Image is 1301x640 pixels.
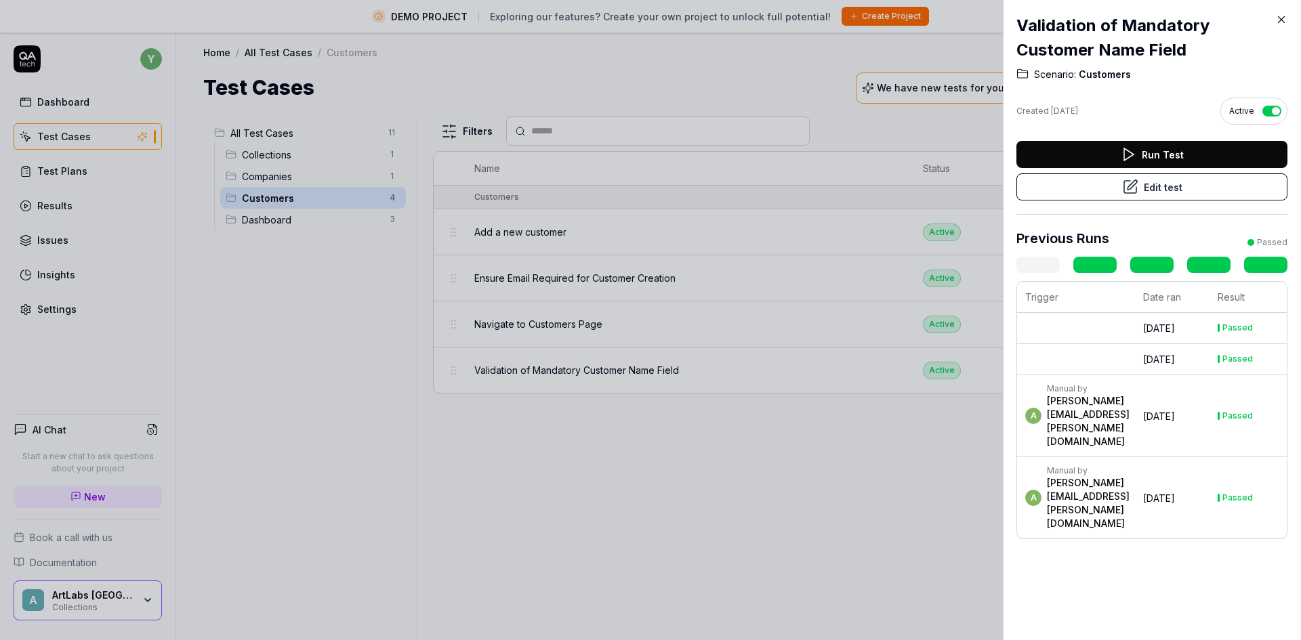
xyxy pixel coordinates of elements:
div: Manual by [1047,383,1130,394]
div: Passed [1222,412,1253,420]
time: [DATE] [1143,322,1175,334]
time: [DATE] [1143,354,1175,365]
span: a [1025,490,1041,506]
time: [DATE] [1143,410,1175,422]
th: Result [1210,282,1287,313]
span: a [1025,408,1041,424]
div: Passed [1222,494,1253,502]
span: Customers [1076,68,1131,81]
div: Passed [1222,355,1253,363]
span: Active [1229,105,1254,117]
time: [DATE] [1051,106,1078,116]
div: [PERSON_NAME][EMAIL_ADDRESS][PERSON_NAME][DOMAIN_NAME] [1047,394,1130,448]
div: Passed [1257,236,1287,249]
h2: Validation of Mandatory Customer Name Field [1016,14,1287,62]
button: Edit test [1016,173,1287,200]
div: Manual by [1047,465,1130,476]
div: Created [1016,105,1078,117]
button: Run Test [1016,141,1287,168]
th: Date ran [1135,282,1210,313]
h3: Previous Runs [1016,228,1109,249]
time: [DATE] [1143,492,1175,504]
div: [PERSON_NAME][EMAIL_ADDRESS][PERSON_NAME][DOMAIN_NAME] [1047,476,1130,530]
th: Trigger [1017,282,1135,313]
div: Passed [1222,324,1253,332]
span: Scenario: [1034,68,1076,81]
